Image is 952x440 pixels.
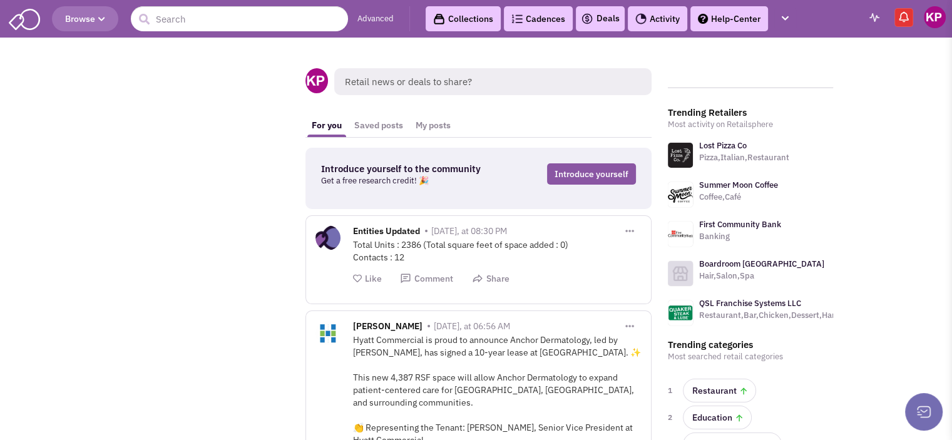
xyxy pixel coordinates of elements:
[635,13,647,24] img: Activity.png
[699,151,789,164] p: Pizza,Italian,Restaurant
[353,273,382,285] button: Like
[699,258,824,269] a: Boardroom [GEOGRAPHIC_DATA]
[690,6,768,31] a: Help-Center
[409,114,457,137] a: My posts
[472,273,509,285] button: Share
[426,6,501,31] a: Collections
[581,11,620,26] a: Deals
[699,298,801,309] a: QSL Franchise Systems LLC
[433,13,445,25] img: icon-collection-lavender-black.svg
[504,6,573,31] a: Cadences
[365,273,382,284] span: Like
[400,273,453,285] button: Comment
[699,230,781,243] p: Banking
[321,175,498,187] p: Get a free research credit! 🎉
[924,6,946,28] img: Keypoint Partners
[668,261,693,286] img: icon-retailer-placeholder.png
[668,350,833,363] p: Most searched retail categories
[668,118,833,131] p: Most activity on Retailsphere
[699,140,747,151] a: Lost Pizza Co
[348,114,409,137] a: Saved posts
[9,6,40,30] img: SmartAdmin
[668,107,833,118] h3: Trending Retailers
[699,180,778,190] a: Summer Moon Coffee
[668,384,675,397] span: 1
[699,309,934,322] p: Restaurant,Bar,Chicken,Dessert,Hamburger,Salad,Soup,Wings
[305,114,348,137] a: For you
[668,411,675,424] span: 2
[357,13,394,25] a: Advanced
[353,225,420,240] span: Entities Updated
[321,163,498,175] h3: Introduce yourself to the community
[699,219,781,230] a: First Community Bank
[683,379,756,402] a: Restaurant
[581,11,593,26] img: icon-deals.svg
[431,225,507,237] span: [DATE], at 08:30 PM
[547,163,636,185] a: Introduce yourself
[698,14,708,24] img: help.png
[65,13,105,24] span: Browse
[668,339,833,350] h3: Trending categories
[699,191,778,203] p: Coffee,Café
[683,406,752,429] a: Education
[52,6,118,31] button: Browse
[628,6,687,31] a: Activity
[131,6,348,31] input: Search
[353,238,642,263] div: Total Units : 2386 (Total square feet of space added : 0) Contacts : 12
[699,270,824,282] p: Hair,Salon,Spa
[334,68,652,95] span: Retail news or deals to share?
[511,14,523,23] img: Cadences_logo.png
[353,320,422,335] span: [PERSON_NAME]
[434,320,510,332] span: [DATE], at 06:56 AM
